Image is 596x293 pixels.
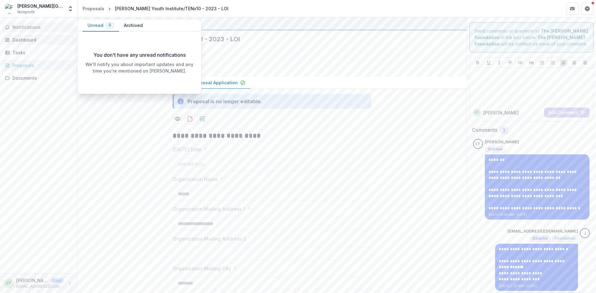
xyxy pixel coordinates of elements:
button: download-proposal [185,114,195,124]
p: [PERSON_NAME] [485,139,519,145]
p: [DATE] 7:26 AM • [DATE] [499,284,574,288]
a: Dashboard [2,35,75,45]
div: Tasks [12,49,70,56]
p: [DATE] 8:58 AM • [DATE] [489,212,586,217]
div: Documents [12,75,70,81]
button: Archived [119,20,148,32]
div: Dashboard [12,37,70,43]
div: Lauren Yamaoka [475,111,479,114]
nav: breadcrumb [80,4,231,13]
button: Partners [566,2,579,15]
p: [EMAIL_ADDRESS][DOMAIN_NAME] [508,228,578,234]
p: We'll notify you about important updates and any time you're mentioned on [PERSON_NAME]. [83,61,196,74]
button: Bullet List [538,59,546,66]
span: 3 [503,128,505,133]
a: Documents [2,73,75,83]
div: Proposals [12,62,70,69]
div: The [PERSON_NAME] Foundation [83,20,462,27]
p: Organization Mailing Address 1 [173,205,245,213]
div: Proposals [83,5,104,12]
p: You don't have any unread notifications [93,51,186,59]
button: Italicize [495,59,503,66]
p: User [51,278,64,283]
button: Ordered List [549,59,557,66]
button: Notifications [2,22,75,32]
a: Proposals [80,4,107,13]
button: Underline [485,59,492,66]
button: More [66,280,74,287]
div: Lauren Yamaoka [476,142,480,146]
button: Unread [83,20,119,32]
h2: [PERSON_NAME] Youth Institute/TENx10 - 2023 - LOI [83,35,452,43]
a: Tasks [2,47,75,58]
button: Get Help [581,2,594,15]
button: Align Right [581,59,589,66]
span: External [533,236,548,241]
p: [EMAIL_ADDRESS][DOMAIN_NAME] [16,284,64,289]
button: download-proposal [197,114,207,124]
button: Align Center [571,59,578,66]
button: Align Left [560,59,567,66]
a: Proposals [2,60,75,70]
div: Lauren Yamaoka [7,281,11,285]
div: Proposal is no longer editable. [187,98,262,105]
button: Heading 1 [517,59,524,66]
button: Add Comment [544,108,589,118]
button: Open entity switcher [66,2,75,15]
div: [PERSON_NAME] Youth Institute/TENx10 - 2023 - LOI [115,5,228,12]
p: [PERSON_NAME] [16,277,48,284]
button: Heading 2 [528,59,535,66]
div: Send comments or questions to in the box below. will be notified via email of your comment. [469,22,594,52]
span: Notifications [12,25,72,30]
h2: Comments [472,127,497,133]
span: Foundation [555,236,575,241]
span: 0 [109,23,111,27]
img: Fuller Theological Seminary/Fuller Youth Institute [5,4,15,14]
button: Preview 86f192d9-0ffa-49b4-a03a-03b3ba5960c7-1.pdf [173,114,183,124]
button: Strike [506,59,514,66]
div: jcline@bolickfoundation.org [584,231,586,235]
p: Organization Name [173,175,218,183]
span: Nonprofit [17,9,35,15]
p: Organization Mailing Address 2 [173,235,246,242]
div: [PERSON_NAME][GEOGRAPHIC_DATA]/[PERSON_NAME][GEOGRAPHIC_DATA] [17,3,64,9]
p: [DATE] Date [173,146,201,153]
button: Bold [474,59,481,66]
p: [PERSON_NAME] [483,109,519,116]
span: Grantee [488,147,503,151]
p: Organization Mailing City [173,265,231,272]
